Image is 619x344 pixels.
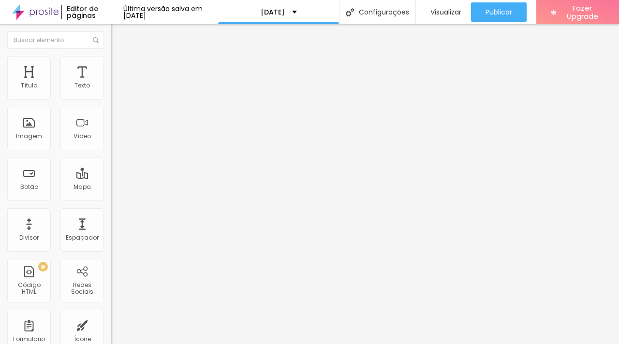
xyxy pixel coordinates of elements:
button: Visualizar [416,2,471,22]
span: Publicar [486,8,512,16]
div: Imagem [16,133,42,140]
button: Publicar [471,2,527,22]
div: Divisor [19,234,39,241]
span: Fazer Upgrade [560,4,604,21]
div: Botão [20,184,38,190]
iframe: Editor [111,24,619,344]
div: Espaçador [66,234,99,241]
p: [DATE] [261,9,285,15]
div: Redes Sociais [63,282,101,296]
div: Mapa [74,184,91,190]
input: Buscar elemento [7,31,104,49]
img: Icone [346,8,354,16]
div: Última versão salva em [DATE] [123,5,218,19]
div: Editor de páginas [61,5,124,19]
img: Icone [93,37,99,43]
div: Texto [74,82,90,89]
span: Visualizar [430,8,461,16]
div: Vídeo [74,133,91,140]
div: Título [21,82,37,89]
div: Ícone [74,336,91,343]
div: Código HTML [10,282,48,296]
div: Formulário [13,336,45,343]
